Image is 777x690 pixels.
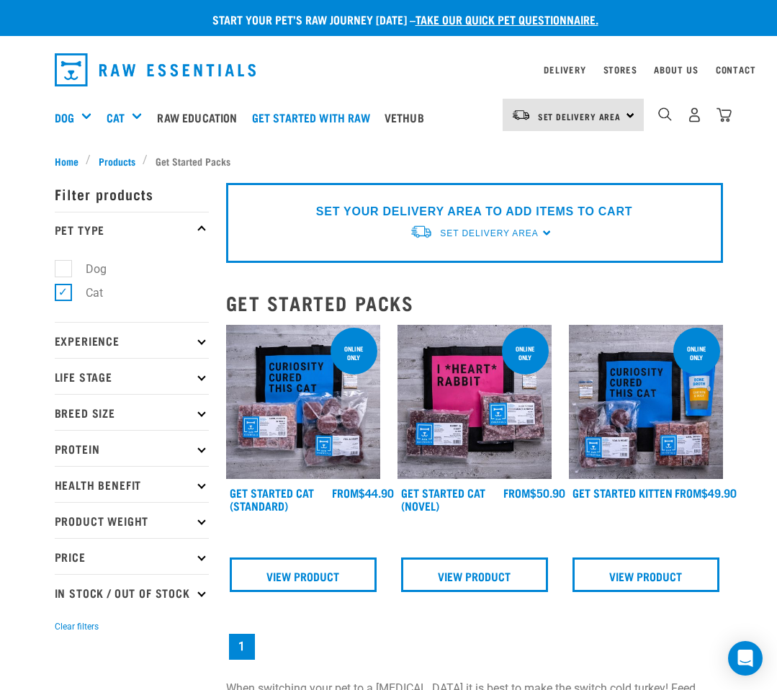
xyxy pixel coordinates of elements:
[658,107,672,121] img: home-icon-1@2x.png
[538,114,621,119] span: Set Delivery Area
[569,325,723,479] img: NSP Kitten Update
[91,153,143,169] a: Products
[55,574,209,610] p: In Stock / Out Of Stock
[401,557,548,592] a: View Product
[675,489,701,496] span: FROM
[55,620,99,633] button: Clear filters
[502,338,549,368] div: online only
[332,489,359,496] span: FROM
[230,489,314,508] a: Get Started Cat (Standard)
[55,394,209,430] p: Breed Size
[248,89,381,146] a: Get started with Raw
[673,338,720,368] div: online only
[410,224,433,239] img: van-moving.png
[226,292,723,314] h2: Get Started Packs
[331,338,377,368] div: online only
[99,153,135,169] span: Products
[572,489,673,496] a: Get Started Kitten
[55,430,209,466] p: Protein
[381,89,435,146] a: Vethub
[55,53,256,86] img: Raw Essentials Logo
[503,486,565,499] div: $50.90
[55,212,209,248] p: Pet Type
[55,153,78,169] span: Home
[229,634,255,660] a: Page 1
[728,641,763,676] div: Open Intercom Messenger
[603,67,637,72] a: Stores
[230,557,377,592] a: View Product
[544,67,585,72] a: Delivery
[654,67,698,72] a: About Us
[332,486,394,499] div: $44.90
[55,153,86,169] a: Home
[316,203,632,220] p: SET YOUR DELIVERY AREA TO ADD ITEMS TO CART
[416,16,598,22] a: take our quick pet questionnaire.
[55,538,209,574] p: Price
[675,486,737,499] div: $49.90
[43,48,735,92] nav: dropdown navigation
[398,325,552,479] img: Assortment Of Raw Essential Products For Cats Including, Pink And Black Tote Bag With "I *Heart* ...
[717,107,732,122] img: home-icon@2x.png
[572,557,719,592] a: View Product
[55,153,723,169] nav: breadcrumbs
[153,89,248,146] a: Raw Education
[226,325,380,479] img: Assortment Of Raw Essential Products For Cats Including, Blue And Black Tote Bag With "Curiosity ...
[511,109,531,122] img: van-moving.png
[55,358,209,394] p: Life Stage
[440,228,538,238] span: Set Delivery Area
[63,260,112,278] label: Dog
[503,489,530,496] span: FROM
[716,67,756,72] a: Contact
[55,466,209,502] p: Health Benefit
[55,176,209,212] p: Filter products
[107,109,125,126] a: Cat
[63,284,109,302] label: Cat
[401,489,485,508] a: Get Started Cat (Novel)
[687,107,702,122] img: user.png
[226,631,723,663] nav: pagination
[55,502,209,538] p: Product Weight
[55,109,74,126] a: Dog
[55,322,209,358] p: Experience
